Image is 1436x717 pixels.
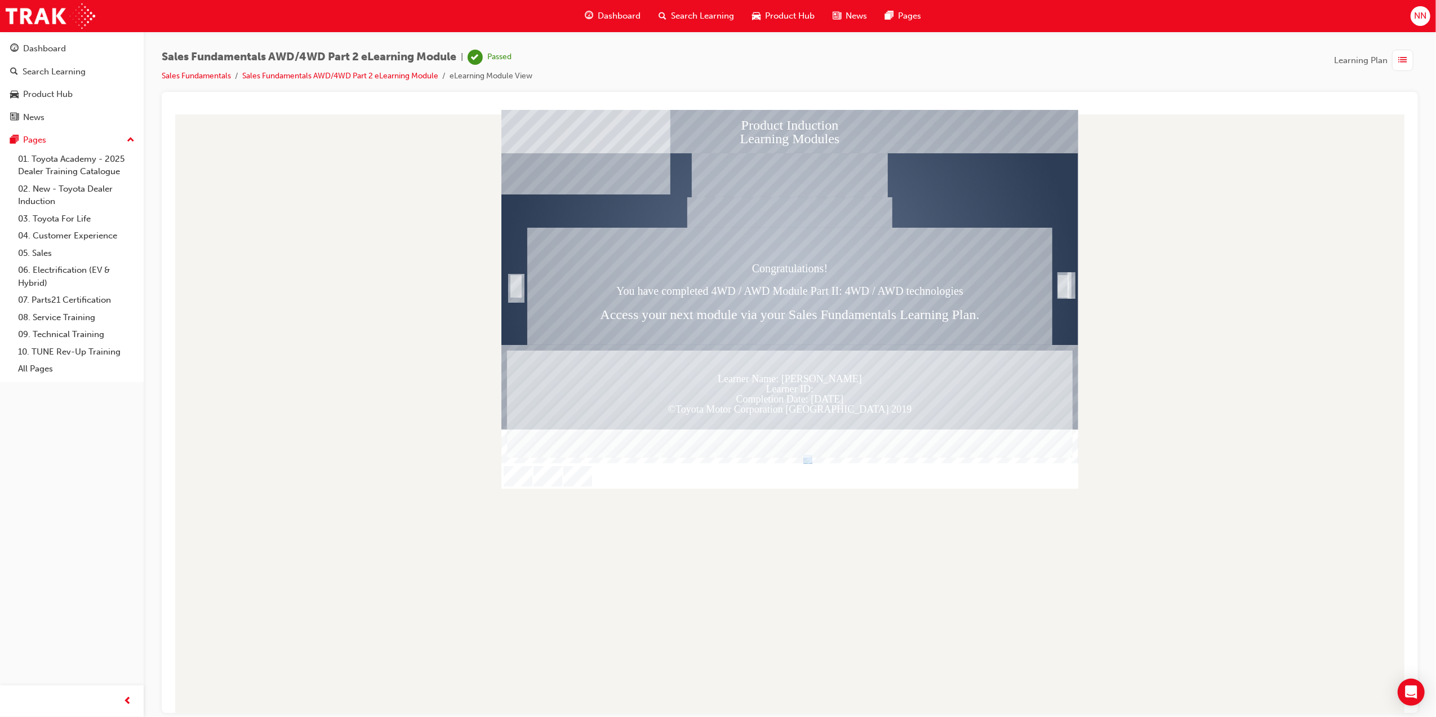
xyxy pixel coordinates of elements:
span: | [461,51,463,64]
a: Sales Fundamentals AWD/4WD Part 2 eLearning Module [242,71,438,81]
a: 09. Technical Training [14,326,139,343]
span: learningRecordVerb_PASS-icon [468,50,483,65]
div: Congratulations! You have completed 4WD / AWD Module Part II: 4WD / AWD technologies Access your ... [357,118,882,235]
span: Dashboard [598,10,641,23]
a: 08. Service Training [14,309,139,326]
span: Search Learning [671,10,734,23]
a: 06. Electrification (EV & Hybrid) [14,262,139,291]
div: Dashboard [23,42,66,55]
a: News [5,107,139,128]
span: pages-icon [10,135,19,145]
span: search-icon [10,67,18,77]
span: Pages [898,10,921,23]
img: Trak [6,3,95,29]
li: eLearning Module View [450,70,532,83]
a: 03. Toyota For Life [14,210,139,228]
div: Passed [487,52,512,63]
a: All Pages [14,360,139,378]
span: Learning Plan [1334,54,1388,67]
div: Learner Name: $$cpQuizInfoStudentName$$ Learner ID: $$cpQuizInfoStudentID$$ Completion Date: $$cp... [336,241,902,348]
button: Pages [5,130,139,151]
a: car-iconProduct Hub [743,5,824,28]
button: NN [1411,6,1430,26]
a: guage-iconDashboard [576,5,650,28]
span: NN [1414,10,1426,23]
span: list-icon [1399,54,1407,68]
span: news-icon [833,9,841,23]
a: Product Hub [5,84,139,105]
span: car-icon [10,90,19,100]
span: up-icon [127,133,135,148]
span: news-icon [10,113,19,123]
span: pages-icon [885,9,893,23]
div: Image [521,43,717,87]
div: Search Learning [23,65,86,78]
div: Trigger this button to exit [887,177,899,201]
div: SmartShape [340,177,351,201]
button: DashboardSearch LearningProduct HubNews [5,36,139,130]
a: 07. Parts21 Certification [14,291,139,309]
span: Sales Fundamentals AWD/4WD Part 2 eLearning Module [162,51,456,64]
a: 05. Sales [14,245,139,262]
span: guage-icon [585,9,593,23]
span: search-icon [659,9,666,23]
a: Search Learning [5,61,139,82]
a: Dashboard [5,38,139,59]
div: Open Intercom Messenger [1398,679,1425,706]
a: 02. New - Toyota Dealer Induction [14,180,139,210]
a: pages-iconPages [876,5,930,28]
a: 04. Customer Experience [14,227,139,245]
a: 01. Toyota Academy - 2025 Dealer Training Catalogue [14,151,139,180]
button: Learning Plan [1334,50,1418,71]
span: Product Hub [765,10,815,23]
div: Trigger this button to exit [900,177,902,198]
div: Image [517,87,722,118]
div: Product Hub [23,88,73,101]
span: prev-icon [124,694,132,709]
div: Pages [23,134,46,147]
div: News [23,111,45,124]
a: search-iconSearch Learning [650,5,743,28]
span: guage-icon [10,44,19,54]
span: car-icon [752,9,761,23]
span: News [846,10,867,23]
a: 10. TUNE Rev-Up Training [14,343,139,361]
a: news-iconNews [824,5,876,28]
a: Sales Fundamentals [162,71,231,81]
